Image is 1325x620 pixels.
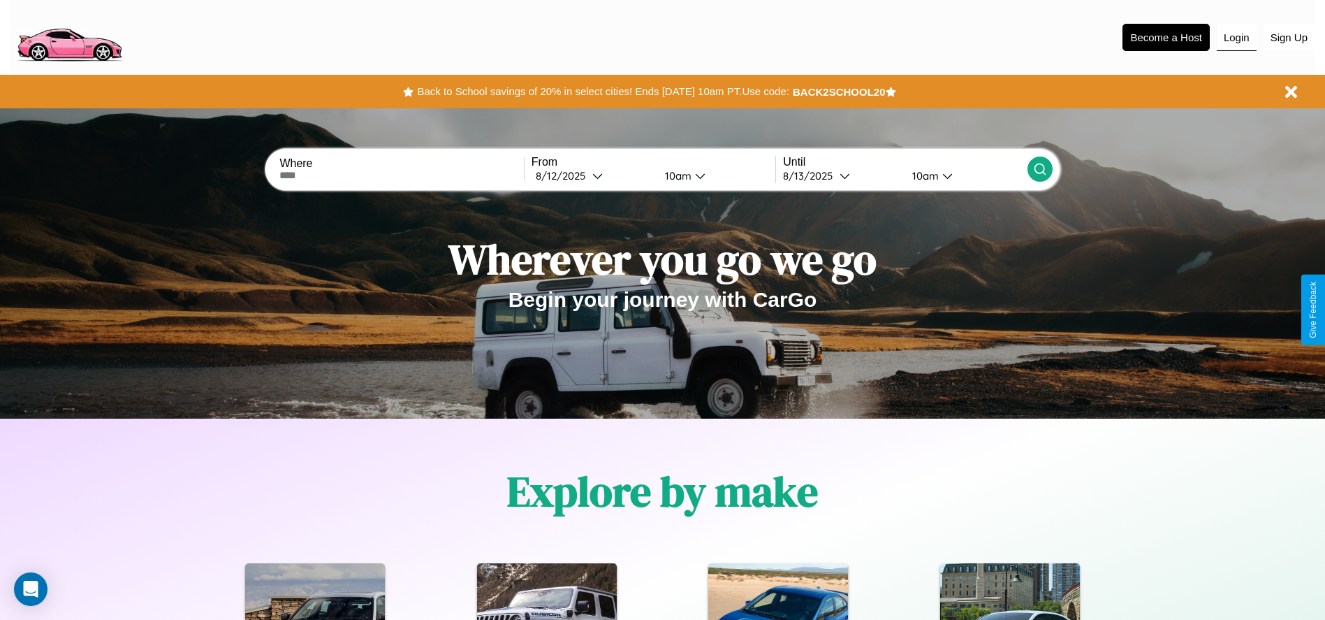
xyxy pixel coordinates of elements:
b: BACK2SCHOOL20 [793,86,886,98]
div: Open Intercom Messenger [14,572,47,606]
div: 10am [658,169,695,182]
button: 10am [901,168,1027,183]
button: 8/12/2025 [532,168,654,183]
button: Sign Up [1264,24,1315,50]
div: Give Feedback [1308,282,1318,338]
img: logo [10,7,128,65]
button: Back to School savings of 20% in select cities! Ends [DATE] 10am PT.Use code: [413,82,792,101]
label: Where [279,157,523,170]
button: Become a Host [1122,24,1210,51]
button: 10am [654,168,776,183]
button: Login [1217,24,1257,51]
label: From [532,156,775,168]
div: 8 / 12 / 2025 [536,169,592,182]
h1: Explore by make [507,463,818,520]
div: 8 / 13 / 2025 [783,169,840,182]
div: 10am [905,169,942,182]
label: Until [783,156,1027,168]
